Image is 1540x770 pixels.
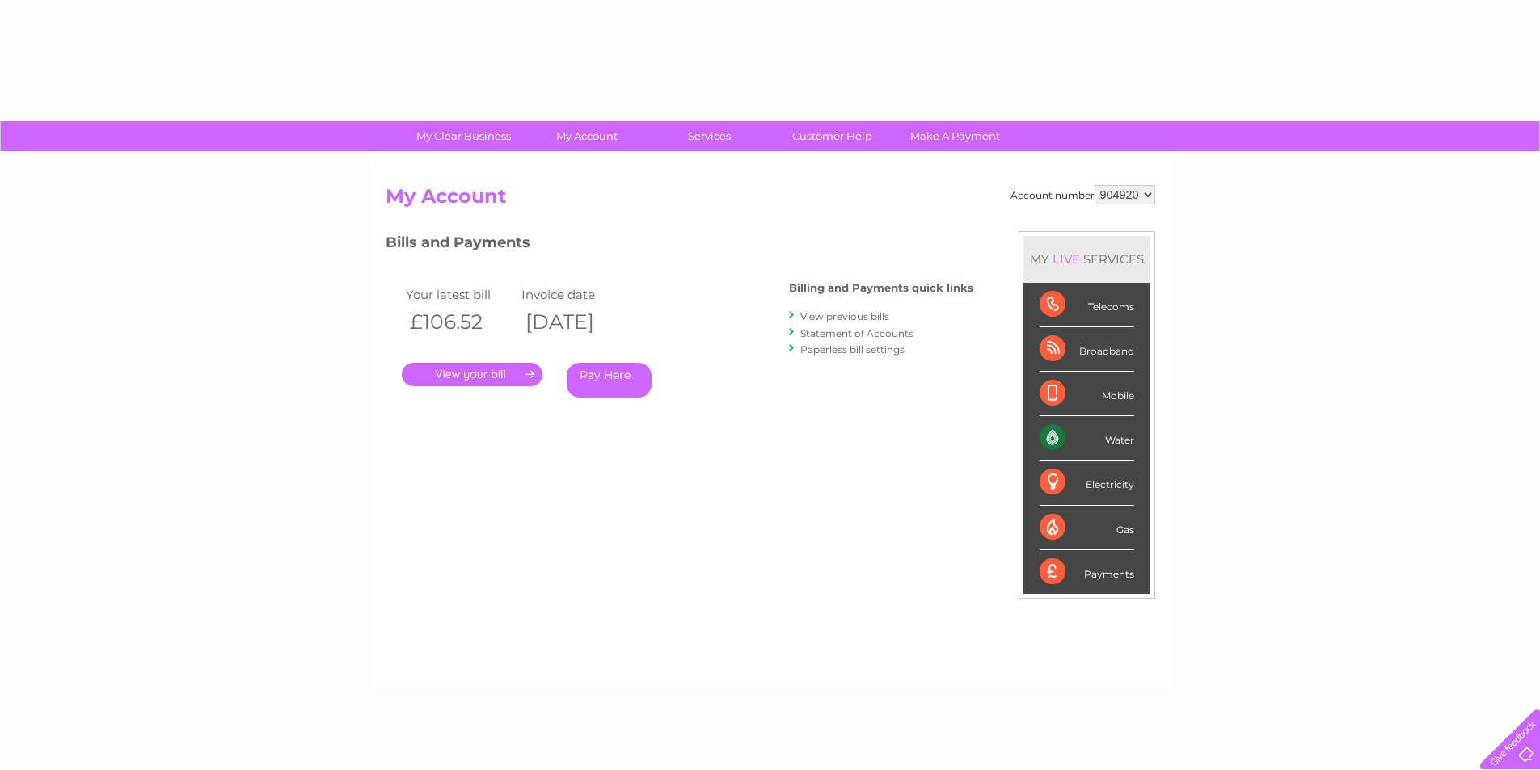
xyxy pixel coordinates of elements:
[1023,236,1150,282] div: MY SERVICES
[789,282,973,294] h4: Billing and Payments quick links
[1040,461,1134,505] div: Electricity
[800,327,913,339] a: Statement of Accounts
[1010,185,1155,204] div: Account number
[520,121,653,151] a: My Account
[766,121,899,151] a: Customer Help
[386,231,973,259] h3: Bills and Payments
[517,284,634,305] td: Invoice date
[800,310,889,322] a: View previous bills
[1040,283,1134,327] div: Telecoms
[402,284,518,305] td: Your latest bill
[888,121,1022,151] a: Make A Payment
[567,363,652,398] a: Pay Here
[517,305,634,339] th: [DATE]
[1049,251,1083,267] div: LIVE
[1040,506,1134,550] div: Gas
[800,343,905,356] a: Paperless bill settings
[397,121,530,151] a: My Clear Business
[1040,372,1134,416] div: Mobile
[386,185,1155,216] h2: My Account
[643,121,776,151] a: Services
[402,305,518,339] th: £106.52
[1040,416,1134,461] div: Water
[1040,550,1134,594] div: Payments
[402,363,542,386] a: .
[1040,327,1134,372] div: Broadband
